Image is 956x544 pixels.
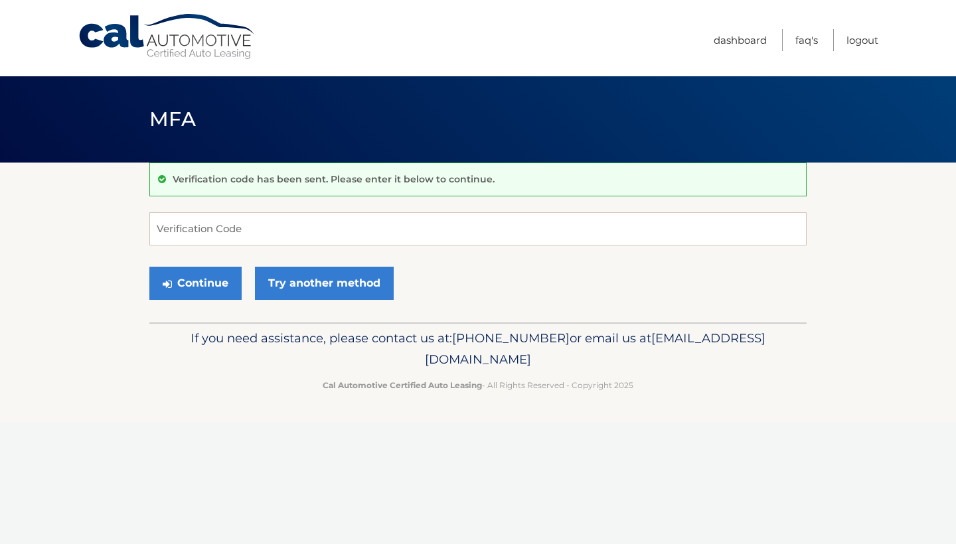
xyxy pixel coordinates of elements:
[149,107,196,131] span: MFA
[846,29,878,51] a: Logout
[173,173,495,185] p: Verification code has been sent. Please enter it below to continue.
[795,29,818,51] a: FAQ's
[714,29,767,51] a: Dashboard
[323,380,482,390] strong: Cal Automotive Certified Auto Leasing
[149,212,807,245] input: Verification Code
[158,328,798,370] p: If you need assistance, please contact us at: or email us at
[255,267,394,300] a: Try another method
[149,267,242,300] button: Continue
[78,13,257,60] a: Cal Automotive
[158,378,798,392] p: - All Rights Reserved - Copyright 2025
[425,330,765,367] span: [EMAIL_ADDRESS][DOMAIN_NAME]
[452,330,570,346] span: [PHONE_NUMBER]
